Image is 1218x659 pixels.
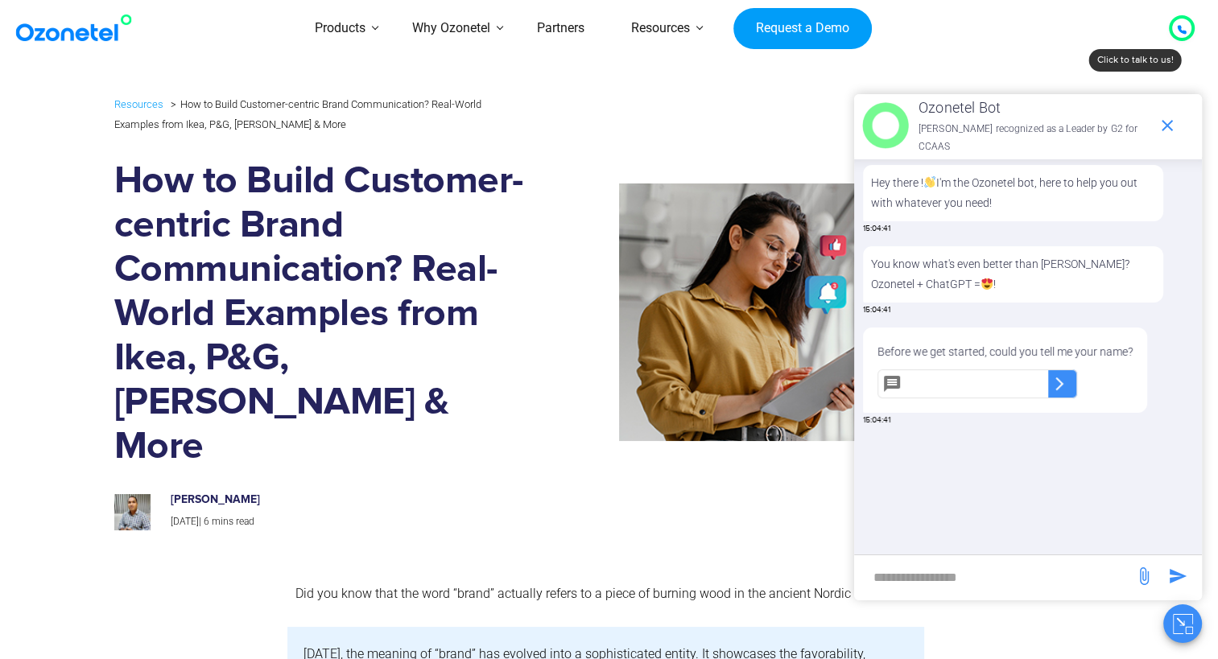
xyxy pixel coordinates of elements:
[871,254,1155,294] p: You know what's even better than [PERSON_NAME]? Ozonetel + ChatGPT = !
[863,223,890,235] span: 15:04:41
[871,173,1155,213] p: Hey there ! I'm the Ozonetel bot, here to help you out with whatever you need!
[919,121,1150,155] p: [PERSON_NAME] recognized as a Leader by G2 for CCAAS
[877,342,1133,362] p: Before we get started, could you tell me your name?
[862,102,909,149] img: header
[733,8,871,50] a: Request a Demo
[863,414,890,426] span: 15:04:41
[924,176,935,187] img: 👋
[212,516,254,527] span: mins read
[114,159,527,469] h1: How to Build Customer-centric Brand Communication? Real-World Examples from Ikea, P&G, [PERSON_NA...
[1128,560,1160,592] span: send message
[171,513,510,531] p: |
[204,516,209,527] span: 6
[114,494,151,530] img: prashanth-kancherla_avatar-200x200.jpeg
[1163,604,1202,643] button: Close chat
[862,563,1126,592] div: new-msg-input
[981,278,993,290] img: 😍
[1151,109,1183,142] span: end chat or minimize
[1162,560,1194,592] span: send message
[295,583,917,606] p: Did you know that the word “brand” actually refers to a piece of burning wood in the ancient Nord...
[114,95,163,113] a: Resources
[171,516,199,527] span: [DATE]
[114,94,481,130] li: How to Build Customer-centric Brand Communication? Real-World Examples from Ikea, P&G, [PERSON_NA...
[863,304,890,316] span: 15:04:41
[171,493,510,507] h6: [PERSON_NAME]
[919,95,1150,121] p: Ozonetel Bot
